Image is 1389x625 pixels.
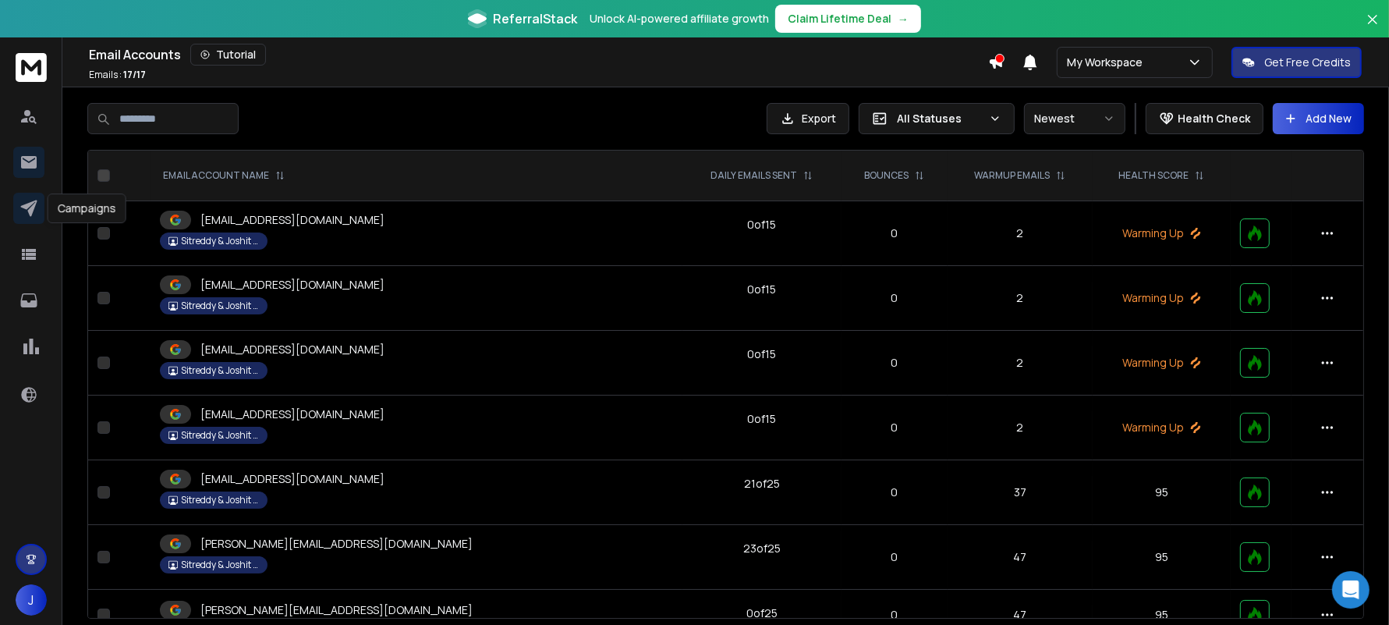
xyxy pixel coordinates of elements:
button: J [16,584,47,616]
p: All Statuses [897,111,983,126]
p: Warming Up [1102,355,1221,371]
button: Export [767,103,849,134]
td: 2 [948,266,1093,331]
td: 2 [948,201,1093,266]
p: Unlock AI-powered affiliate growth [590,11,769,27]
p: Emails : [89,69,146,81]
td: 2 [948,396,1093,460]
p: WARMUP EMAILS [974,169,1050,182]
p: [EMAIL_ADDRESS][DOMAIN_NAME] [200,212,384,228]
button: Health Check [1146,103,1263,134]
p: 0 [851,607,938,623]
p: Warming Up [1102,290,1221,306]
p: Sitreddy & Joshit Workspace [181,300,259,312]
p: Warming Up [1102,225,1221,241]
p: [EMAIL_ADDRESS][DOMAIN_NAME] [200,407,384,422]
p: 0 [851,549,938,565]
p: 0 [851,290,938,306]
p: [EMAIL_ADDRESS][DOMAIN_NAME] [200,471,384,487]
p: Sitreddy & Joshit Workspace [181,494,259,506]
span: 17 / 17 [123,68,146,81]
div: Open Intercom Messenger [1332,571,1370,609]
div: 23 of 25 [743,541,781,556]
td: 95 [1093,460,1231,525]
p: Sitreddy & Joshit Workspace [181,364,259,377]
button: Tutorial [190,44,266,66]
td: 2 [948,331,1093,396]
div: 0 of 15 [747,346,776,362]
div: 0 of 25 [746,605,778,621]
button: Get Free Credits [1231,47,1362,78]
p: 0 [851,225,938,241]
p: [PERSON_NAME][EMAIL_ADDRESS][DOMAIN_NAME] [200,536,473,552]
p: 0 [851,355,938,371]
div: 21 of 25 [744,476,780,492]
p: 0 [851,420,938,435]
p: Warming Up [1102,420,1221,435]
td: 37 [948,460,1093,525]
p: Sitreddy & Joshit Workspace [181,235,259,247]
p: DAILY EMAILS SENT [710,169,797,182]
p: Sitreddy & Joshit Workspace [181,429,259,442]
p: HEALTH SCORE [1118,169,1189,182]
div: 0 of 15 [747,217,776,233]
div: Campaigns [48,194,126,223]
button: Close banner [1362,9,1383,47]
p: [EMAIL_ADDRESS][DOMAIN_NAME] [200,342,384,357]
p: 0 [851,485,938,500]
td: 47 [948,525,1093,590]
span: ReferralStack [493,9,577,28]
div: Email Accounts [89,44,988,66]
button: Claim Lifetime Deal→ [775,5,921,33]
p: [PERSON_NAME][EMAIL_ADDRESS][DOMAIN_NAME] [200,602,473,618]
td: 95 [1093,525,1231,590]
span: → [898,11,909,27]
p: Health Check [1178,111,1250,126]
p: Get Free Credits [1264,55,1351,70]
button: Add New [1273,103,1364,134]
button: Newest [1024,103,1125,134]
div: 0 of 15 [747,282,776,297]
p: [EMAIL_ADDRESS][DOMAIN_NAME] [200,277,384,293]
p: Sitreddy & Joshit Workspace [181,559,259,571]
div: EMAIL ACCOUNT NAME [163,169,285,182]
p: BOUNCES [864,169,909,182]
div: 0 of 15 [747,411,776,427]
p: My Workspace [1067,55,1149,70]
